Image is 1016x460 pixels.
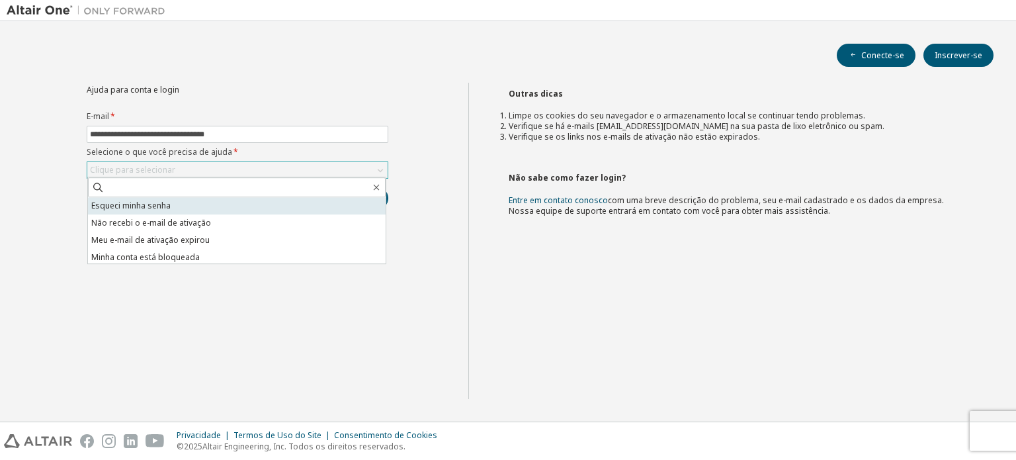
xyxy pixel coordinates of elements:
[233,430,321,441] font: Termos de Uso do Site
[509,195,944,216] font: com uma breve descrição do problema, seu e-mail cadastrado e os dados da empresa. Nossa equipe de...
[837,44,915,67] button: Conecte-se
[102,434,116,448] img: instagram.svg
[509,88,563,99] font: Outras dicas
[935,50,982,61] font: Inscrever-se
[7,4,172,17] img: Altair Um
[146,434,165,448] img: youtube.svg
[87,162,388,178] div: Clique para selecionar
[177,441,184,452] font: ©
[509,172,626,183] font: Não sabe como fazer login?
[87,146,232,158] font: Selecione o que você precisa de ajuda
[202,441,405,452] font: Altair Engineering, Inc. Todos os direitos reservados.
[509,120,884,132] font: Verifique se há e-mails [EMAIL_ADDRESS][DOMAIN_NAME] na sua pasta de lixo eletrônico ou spam.
[4,434,72,448] img: altair_logo.svg
[87,111,109,122] font: E-mail
[509,131,760,142] font: Verifique se os links nos e-mails de ativação não estão expirados.
[80,434,94,448] img: facebook.svg
[177,430,221,441] font: Privacidade
[91,200,171,211] font: Esqueci minha senha
[861,50,904,61] font: Conecte-se
[124,434,138,448] img: linkedin.svg
[184,441,202,452] font: 2025
[923,44,994,67] button: Inscrever-se
[509,110,865,121] font: Limpe os cookies do seu navegador e o armazenamento local se continuar tendo problemas.
[90,164,175,175] font: Clique para selecionar
[334,430,437,441] font: Consentimento de Cookies
[87,84,179,95] font: Ajuda para conta e login
[509,195,608,206] a: Entre em contato conosco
